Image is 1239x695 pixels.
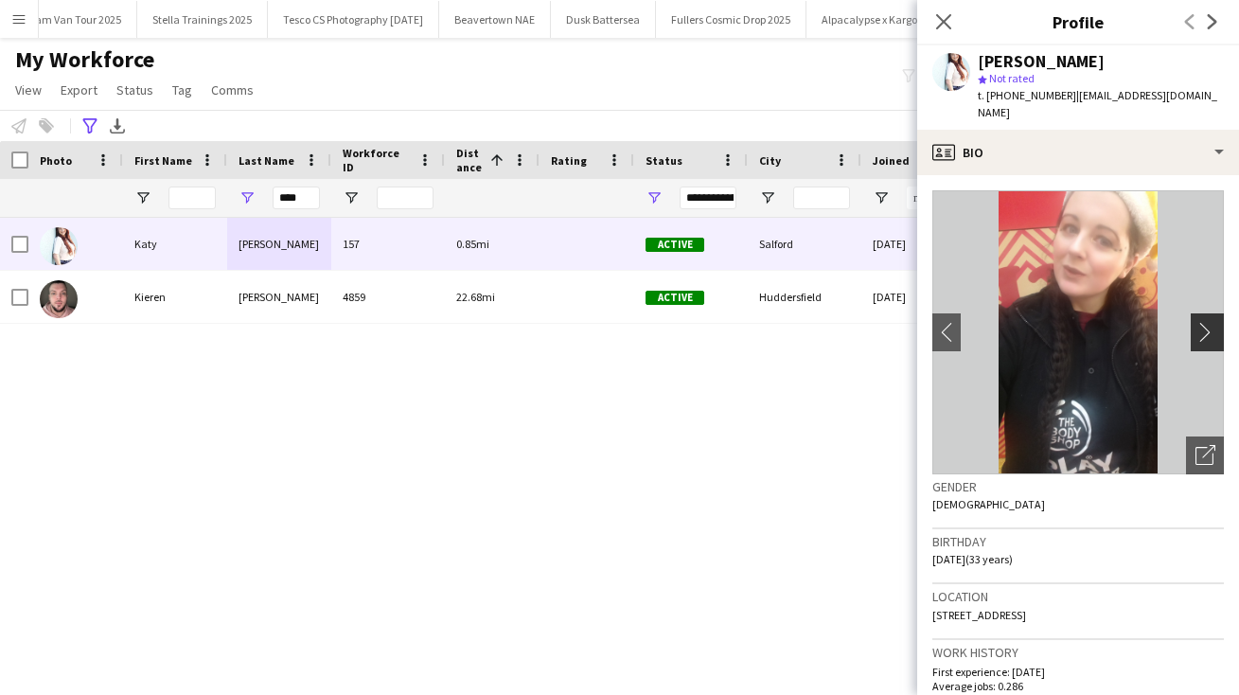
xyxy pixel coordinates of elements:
span: Last Name [239,153,294,168]
span: 0.85mi [456,237,489,251]
span: Active [646,238,704,252]
div: Salford [748,218,861,270]
span: View [15,81,42,98]
span: Status [116,81,153,98]
input: City Filter Input [793,187,850,209]
h3: Location [932,588,1224,605]
h3: Work history [932,644,1224,661]
span: Workforce ID [343,146,411,174]
img: Katy Delaney [40,227,78,265]
a: Export [53,78,105,102]
div: [PERSON_NAME] [227,271,331,323]
span: Joined [873,153,910,168]
button: Dusk Battersea [551,1,656,38]
div: [PERSON_NAME] [227,218,331,270]
span: My Workforce [15,45,154,74]
button: Open Filter Menu [759,189,776,206]
span: Photo [40,153,72,168]
div: [PERSON_NAME] [978,53,1105,70]
span: Comms [211,81,254,98]
div: Katy [123,218,227,270]
img: Crew avatar or photo [932,190,1224,474]
div: [DATE] [861,271,975,323]
input: Last Name Filter Input [273,187,320,209]
input: First Name Filter Input [168,187,216,209]
span: Not rated [989,71,1035,85]
p: First experience: [DATE] [932,665,1224,679]
span: [DATE] (33 years) [932,552,1013,566]
div: Kieren [123,271,227,323]
span: Distance [456,146,483,174]
span: [DEMOGRAPHIC_DATA] [932,497,1045,511]
button: Open Filter Menu [239,189,256,206]
button: Open Filter Menu [343,189,360,206]
input: Joined Filter Input [907,187,964,209]
p: Average jobs: 0.286 [932,679,1224,693]
input: Workforce ID Filter Input [377,187,434,209]
div: 4859 [331,271,445,323]
button: Open Filter Menu [134,189,151,206]
span: City [759,153,781,168]
a: Tag [165,78,200,102]
div: Bio [917,130,1239,175]
span: Rating [551,153,587,168]
app-action-btn: Advanced filters [79,115,101,137]
span: Active [646,291,704,305]
span: First Name [134,153,192,168]
button: Stella Trainings 2025 [137,1,268,38]
span: Export [61,81,97,98]
h3: Profile [917,9,1239,34]
img: Kieren Delaney [40,280,78,318]
button: Alpacalypse x Kargo - [GEOGRAPHIC_DATA] [806,1,1045,38]
span: 22.68mi [456,290,495,304]
div: 157 [331,218,445,270]
a: Status [109,78,161,102]
button: Beavertown NAE [439,1,551,38]
button: Jam Van Tour 2025 [14,1,137,38]
span: Status [646,153,682,168]
h3: Gender [932,478,1224,495]
span: | [EMAIL_ADDRESS][DOMAIN_NAME] [978,88,1217,119]
span: Tag [172,81,192,98]
h3: Birthday [932,533,1224,550]
div: Huddersfield [748,271,861,323]
button: Tesco CS Photography [DATE] [268,1,439,38]
button: Open Filter Menu [873,189,890,206]
span: t. [PHONE_NUMBER] [978,88,1076,102]
div: [DATE] [861,218,975,270]
button: Open Filter Menu [646,189,663,206]
a: Comms [204,78,261,102]
span: [STREET_ADDRESS] [932,608,1026,622]
button: Fullers Cosmic Drop 2025 [656,1,806,38]
div: Open photos pop-in [1186,437,1224,474]
app-action-btn: Export XLSX [106,115,129,137]
a: View [8,78,49,102]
